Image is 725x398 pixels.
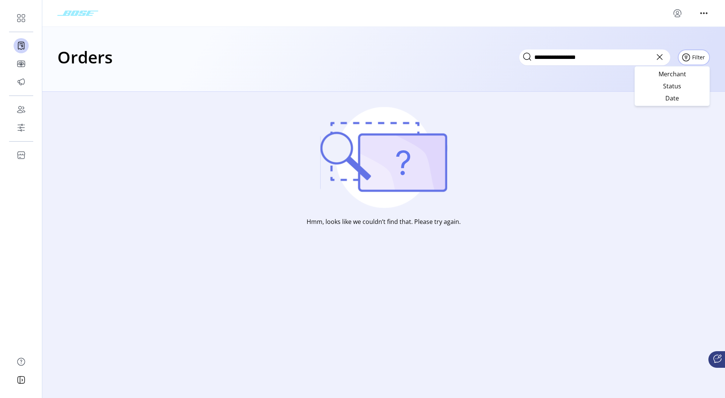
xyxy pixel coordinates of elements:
button: Filter Button [678,49,710,65]
li: Merchant [636,68,708,80]
p: Hmm, looks like we couldn’t find that. Please try again. [307,217,461,226]
span: Merchant [641,71,703,77]
img: logo [57,11,98,15]
li: Date [636,92,708,104]
li: Status [636,80,708,92]
h1: Orders [57,44,113,70]
button: menu [698,7,710,19]
span: Filter [692,53,705,61]
span: Date [641,95,703,101]
span: Status [641,83,703,89]
button: menu [671,7,683,19]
